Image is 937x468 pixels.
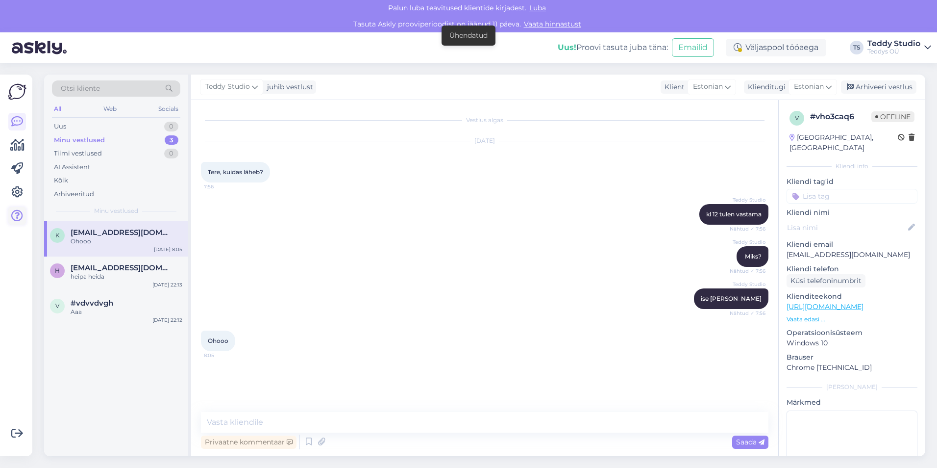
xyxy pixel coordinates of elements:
[449,30,488,41] div: Ühendatud
[787,189,917,204] input: Lisa tag
[787,397,917,408] p: Märkmed
[787,177,917,187] p: Kliendi tag'id
[8,82,26,101] img: Askly Logo
[204,352,241,359] span: 8:05
[706,210,762,218] span: kl 12 tulen vastama
[787,383,917,391] div: [PERSON_NAME]
[787,264,917,274] p: Kliendi telefon
[787,208,917,218] p: Kliendi nimi
[54,122,66,131] div: Uus
[729,310,765,317] span: Nähtud ✓ 7:56
[701,295,762,302] span: ise [PERSON_NAME]
[867,48,920,55] div: Teddys OÜ
[871,111,914,122] span: Offline
[810,111,871,123] div: # vho3caq6
[101,103,119,115] div: Web
[729,267,765,275] span: Nähtud ✓ 7:56
[201,136,768,145] div: [DATE]
[165,135,178,145] div: 3
[204,183,241,190] span: 7:56
[787,352,917,363] p: Brauser
[558,43,576,52] b: Uus!
[661,82,685,92] div: Klient
[152,281,182,288] div: [DATE] 22:13
[152,316,182,324] div: [DATE] 22:12
[787,274,865,287] div: Küsi telefoninumbrit
[54,189,94,199] div: Arhiveeritud
[71,299,113,308] span: #vdvvdvgh
[54,162,90,172] div: AI Assistent
[521,20,584,28] a: Vaata hinnastust
[55,267,60,274] span: h
[787,239,917,250] p: Kliendi email
[841,80,916,94] div: Arhiveeri vestlus
[61,83,100,94] span: Otsi kliente
[744,82,786,92] div: Klienditugi
[71,272,182,281] div: heipa heida
[164,122,178,131] div: 0
[201,116,768,125] div: Vestlus algas
[201,436,296,449] div: Privaatne kommentaar
[154,246,182,253] div: [DATE] 8:05
[94,207,138,215] span: Minu vestlused
[745,253,762,260] span: Miks?
[787,338,917,348] p: Windows 10
[672,38,714,57] button: Emailid
[726,39,826,56] div: Väljaspool tööaega
[205,81,250,92] span: Teddy Studio
[55,232,60,239] span: k
[164,149,178,158] div: 0
[526,3,549,12] span: Luba
[789,132,898,153] div: [GEOGRAPHIC_DATA], [GEOGRAPHIC_DATA]
[71,228,173,237] span: keio.veensalu@gmail.com
[867,40,931,55] a: Teddy StudioTeddys OÜ
[208,337,228,344] span: Ohooo
[208,168,263,176] span: Tere, kuidas läheb?
[729,196,765,204] span: Teddy Studio
[71,308,182,316] div: Aaa
[867,40,920,48] div: Teddy Studio
[156,103,180,115] div: Socials
[729,225,765,233] span: Nähtud ✓ 7:56
[787,250,917,260] p: [EMAIL_ADDRESS][DOMAIN_NAME]
[693,81,723,92] span: Estonian
[794,81,824,92] span: Estonian
[54,149,102,158] div: Tiimi vestlused
[787,291,917,302] p: Klienditeekond
[52,103,63,115] div: All
[729,281,765,288] span: Teddy Studio
[795,114,799,122] span: v
[850,41,863,54] div: TS
[729,238,765,246] span: Teddy Studio
[787,315,917,324] p: Vaata edasi ...
[71,237,182,246] div: Ohooo
[54,176,68,185] div: Kõik
[54,135,105,145] div: Minu vestlused
[558,42,668,53] div: Proovi tasuta juba täna:
[736,438,764,446] span: Saada
[787,222,906,233] input: Lisa nimi
[787,302,863,311] a: [URL][DOMAIN_NAME]
[787,162,917,171] div: Kliendi info
[787,363,917,373] p: Chrome [TECHNICAL_ID]
[263,82,313,92] div: juhib vestlust
[787,328,917,338] p: Operatsioonisüsteem
[55,302,59,310] span: v
[71,263,173,272] span: helena.k.veensalu@gmail.com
